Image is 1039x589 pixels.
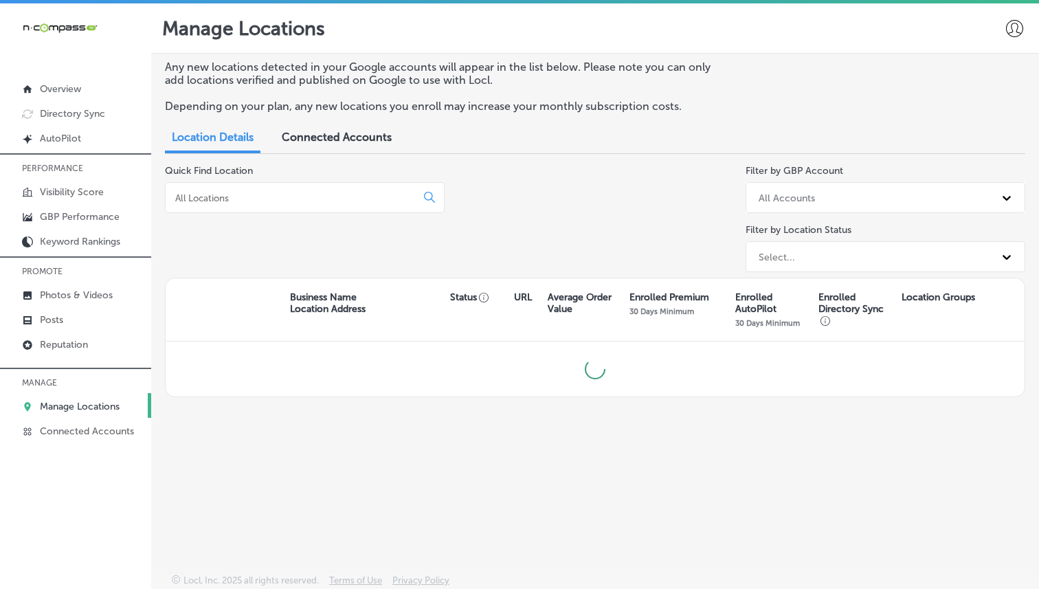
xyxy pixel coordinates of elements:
[514,291,532,303] p: URL
[759,251,795,263] div: Select...
[40,83,81,95] p: Overview
[282,131,392,144] span: Connected Accounts
[174,192,413,204] input: All Locations
[759,192,815,203] div: All Accounts
[548,291,623,315] p: Average Order Value
[735,318,800,328] p: 30 Days Minimum
[162,17,325,40] p: Manage Locations
[172,131,254,144] span: Location Details
[40,339,88,351] p: Reputation
[629,307,694,316] p: 30 Days Minimum
[183,575,319,586] p: Locl, Inc. 2025 all rights reserved.
[902,291,975,303] p: Location Groups
[165,60,724,87] p: Any new locations detected in your Google accounts will appear in the list below. Please note you...
[290,291,366,315] p: Business Name Location Address
[40,401,120,412] p: Manage Locations
[40,108,105,120] p: Directory Sync
[450,291,514,303] p: Status
[746,224,851,236] label: Filter by Location Status
[818,291,895,326] p: Enrolled Directory Sync
[165,100,724,113] p: Depending on your plan, any new locations you enroll may increase your monthly subscription costs.
[40,133,81,144] p: AutoPilot
[746,165,843,177] label: Filter by GBP Account
[40,236,120,247] p: Keyword Rankings
[735,291,812,315] p: Enrolled AutoPilot
[629,291,709,303] p: Enrolled Premium
[40,289,113,301] p: Photos & Videos
[40,314,63,326] p: Posts
[165,165,253,177] label: Quick Find Location
[40,425,134,437] p: Connected Accounts
[40,211,120,223] p: GBP Performance
[22,21,98,34] img: 660ab0bf-5cc7-4cb8-ba1c-48b5ae0f18e60NCTV_CLogo_TV_Black_-500x88.png
[40,186,104,198] p: Visibility Score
